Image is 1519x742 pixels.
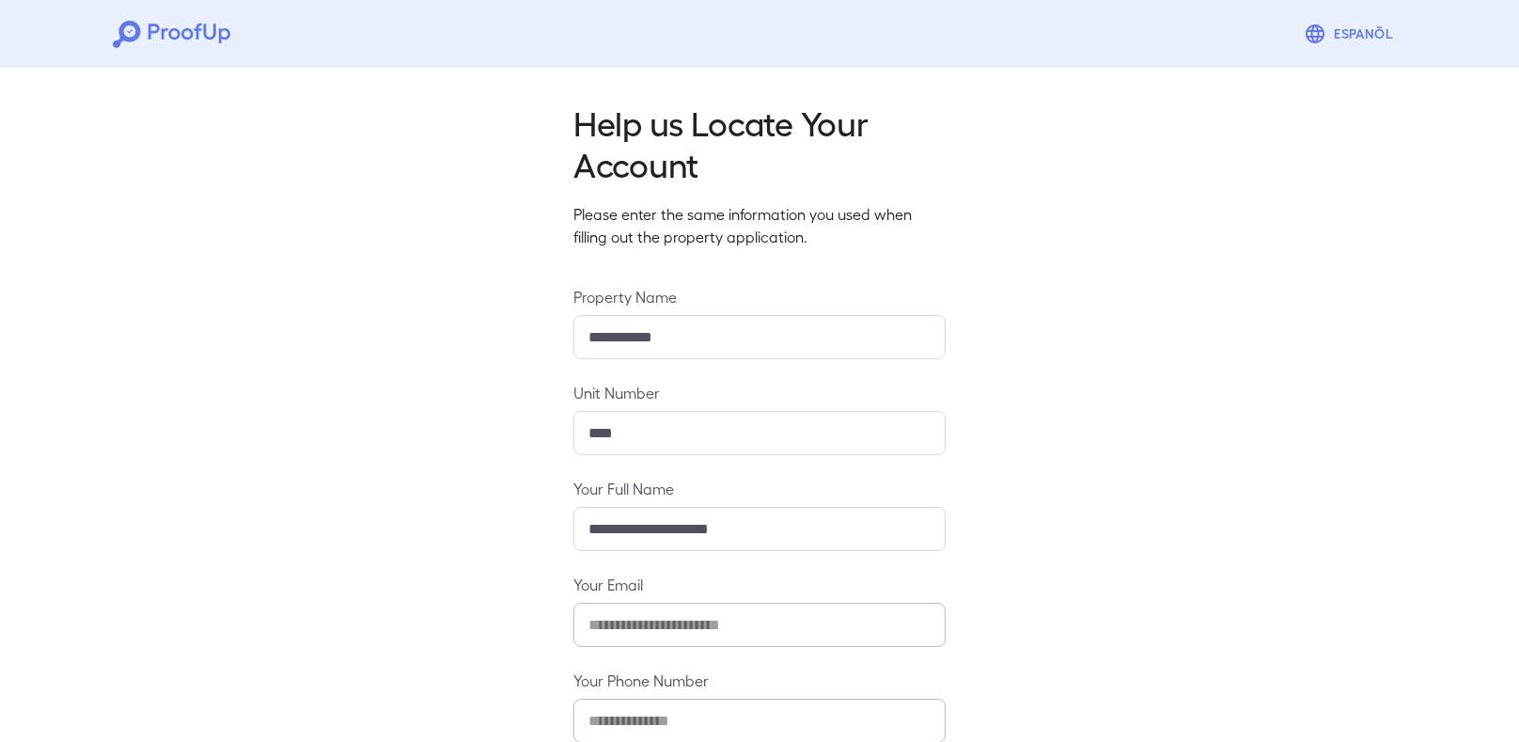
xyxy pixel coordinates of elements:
[573,574,946,595] label: Your Email
[573,478,946,499] label: Your Full Name
[573,203,946,248] p: Please enter the same information you used when filling out the property application.
[573,670,946,691] label: Your Phone Number
[573,286,946,308] label: Property Name
[573,102,946,184] h2: Help us Locate Your Account
[573,382,946,403] label: Unit Number
[1296,15,1406,53] button: Espanõl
